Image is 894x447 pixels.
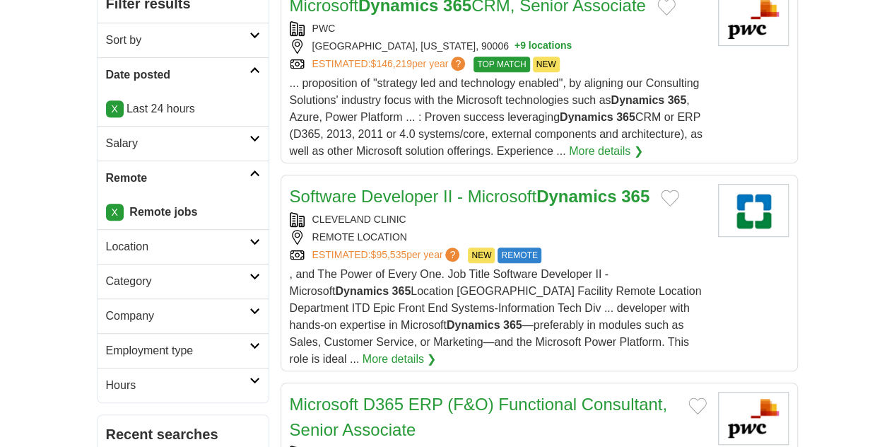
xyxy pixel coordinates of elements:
[688,397,707,414] button: Add to favorite jobs
[106,308,249,325] h2: Company
[98,298,269,333] a: Company
[106,100,124,117] a: X
[98,368,269,402] a: Hours
[106,377,249,394] h2: Hours
[106,273,249,290] h2: Category
[363,351,437,368] a: More details ❯
[98,333,269,368] a: Employment type
[290,268,702,365] span: , and The Power of Every One. Job Title Software Developer II - Microsoft Location [GEOGRAPHIC_DA...
[312,57,469,72] a: ESTIMATED:$146,219per year?
[370,249,406,260] span: $95,535
[718,184,789,237] img: Cleveland Clinic logo
[447,319,500,331] strong: Dynamics
[106,238,249,255] h2: Location
[106,32,249,49] h2: Sort by
[533,57,560,72] span: NEW
[445,248,459,262] span: ?
[98,229,269,264] a: Location
[106,135,249,152] h2: Salary
[106,204,124,221] a: X
[290,395,667,439] a: Microsoft D365 ERP (F&O) Functional Consultant, Senior Associate
[498,248,541,263] span: REMOTE
[392,285,411,297] strong: 365
[451,57,465,71] span: ?
[98,126,269,161] a: Salary
[106,100,260,117] p: Last 24 hours
[370,58,411,69] span: $146,219
[503,319,522,331] strong: 365
[98,264,269,298] a: Category
[106,170,249,187] h2: Remote
[290,187,650,206] a: Software Developer II - MicrosoftDynamics 365
[106,424,260,445] h2: Recent searches
[335,285,389,297] strong: Dynamics
[468,248,495,263] span: NEW
[98,161,269,195] a: Remote
[514,39,572,54] button: +9 locations
[569,143,643,160] a: More details ❯
[312,214,406,225] a: CLEVELAND CLINIC
[106,342,249,359] h2: Employment type
[611,94,664,106] strong: Dynamics
[312,248,463,263] a: ESTIMATED:$95,535per year?
[290,39,707,54] div: [GEOGRAPHIC_DATA], [US_STATE], 90006
[98,57,269,92] a: Date posted
[514,39,520,54] span: +
[290,230,707,245] div: REMOTE LOCATION
[536,187,616,206] strong: Dynamics
[312,23,336,34] a: PWC
[129,206,197,218] strong: Remote jobs
[290,77,702,157] span: ... proposition of "strategy led and technology enabled", by aligning our Consulting Solutions' i...
[667,94,686,106] strong: 365
[98,23,269,57] a: Sort by
[621,187,649,206] strong: 365
[106,66,249,83] h2: Date posted
[616,111,635,123] strong: 365
[661,190,679,207] button: Add to favorite jobs
[560,111,613,123] strong: Dynamics
[718,392,789,445] img: PwC logo
[474,57,529,72] span: TOP MATCH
